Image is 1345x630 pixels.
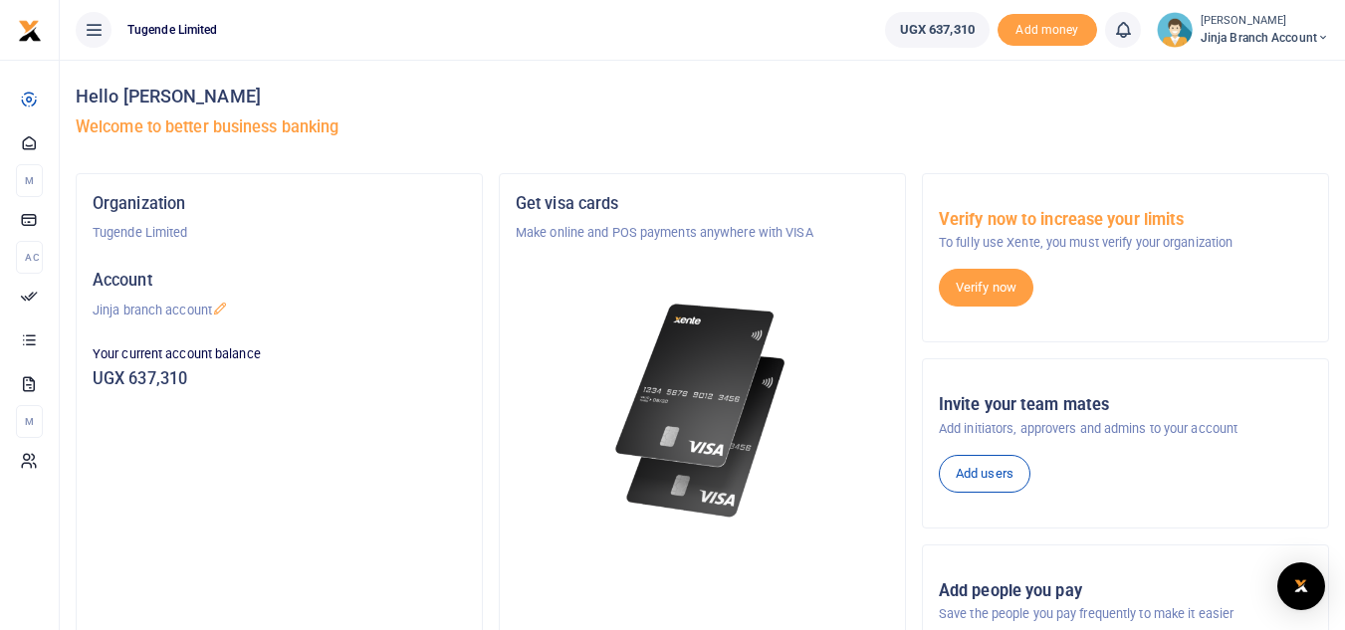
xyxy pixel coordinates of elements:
[939,455,1030,493] a: Add users
[939,395,1312,415] h5: Invite your team mates
[76,117,1329,137] h5: Welcome to better business banking
[998,14,1097,47] li: Toup your wallet
[939,604,1312,624] p: Save the people you pay frequently to make it easier
[93,344,466,364] p: Your current account balance
[939,419,1312,439] p: Add initiators, approvers and admins to your account
[93,369,466,389] h5: UGX 637,310
[516,223,889,243] p: Make online and POS payments anywhere with VISA
[93,194,466,214] h5: Organization
[18,19,42,43] img: logo-small
[1201,13,1329,30] small: [PERSON_NAME]
[885,12,990,48] a: UGX 637,310
[93,301,466,320] p: Jinja branch account
[16,241,43,274] li: Ac
[18,22,42,37] a: logo-small logo-large logo-large
[939,269,1033,307] a: Verify now
[998,21,1097,36] a: Add money
[939,581,1312,601] h5: Add people you pay
[939,233,1312,253] p: To fully use Xente, you must verify your organization
[1201,29,1329,47] span: Jinja branch account
[119,21,226,39] span: Tugende Limited
[900,20,975,40] span: UGX 637,310
[609,291,796,530] img: xente-_physical_cards.png
[998,14,1097,47] span: Add money
[1157,12,1329,48] a: profile-user [PERSON_NAME] Jinja branch account
[93,271,466,291] h5: Account
[76,86,1329,107] h4: Hello [PERSON_NAME]
[16,164,43,197] li: M
[516,194,889,214] h5: Get visa cards
[877,12,998,48] li: Wallet ballance
[16,405,43,438] li: M
[939,210,1312,230] h5: Verify now to increase your limits
[93,223,466,243] p: Tugende Limited
[1157,12,1193,48] img: profile-user
[1277,562,1325,610] div: Open Intercom Messenger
